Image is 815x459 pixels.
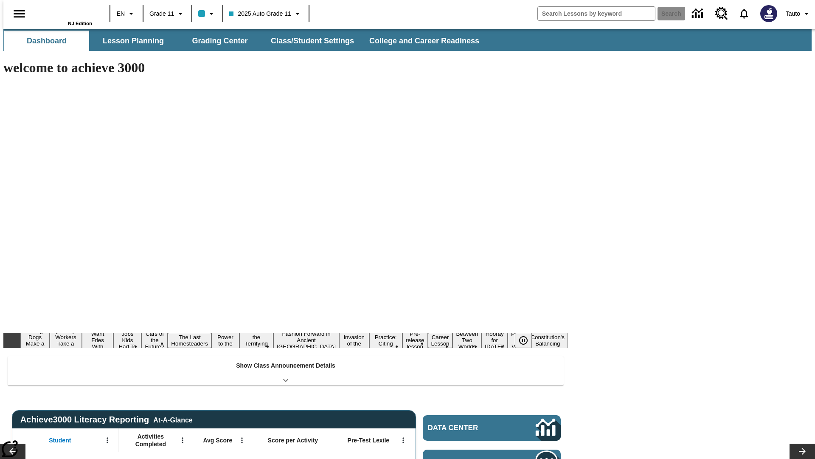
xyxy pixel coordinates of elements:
input: search field [538,7,655,20]
button: Dashboard [4,31,89,51]
button: Slide 2 Labor Day: Workers Take a Stand [50,326,81,354]
a: Home [37,4,92,21]
span: 2025 Auto Grade 11 [229,9,291,18]
div: SubNavbar [3,31,487,51]
h1: welcome to achieve 3000 [3,60,568,76]
span: Score per Activity [268,436,318,444]
button: Grade: Grade 11, Select a grade [146,6,189,21]
button: Open Menu [101,434,114,447]
button: Slide 16 Point of View [508,329,527,351]
span: Pre-Test Lexile [348,436,390,444]
span: Data Center [428,424,507,432]
button: Slide 12 Pre-release lesson [402,329,428,351]
button: Slide 1 Diving Dogs Make a Splash [20,326,50,354]
button: Class/Student Settings [264,31,361,51]
button: Lesson Planning [91,31,176,51]
span: Avg Score [203,436,232,444]
p: Show Class Announcement Details [236,361,335,370]
button: Open Menu [236,434,248,447]
span: Tauto [786,9,800,18]
button: Language: EN, Select a language [113,6,140,21]
button: Slide 3 Do You Want Fries With That? [82,323,114,357]
button: Slide 17 The Constitution's Balancing Act [527,326,568,354]
a: Notifications [733,3,755,25]
span: NJ Edition [68,21,92,26]
span: Student [49,436,71,444]
button: Slide 5 Cars of the Future? [141,329,168,351]
button: Open side menu [7,1,32,26]
a: Data Center [423,415,561,441]
button: Select a new avatar [755,3,782,25]
div: Home [37,3,92,26]
button: Slide 6 The Last Homesteaders [168,333,211,348]
span: Activities Completed [123,433,179,448]
button: Profile/Settings [782,6,815,21]
button: College and Career Readiness [363,31,486,51]
div: SubNavbar [3,29,812,51]
span: Achieve3000 Literacy Reporting [20,415,193,425]
button: Slide 11 Mixed Practice: Citing Evidence [369,326,402,354]
button: Lesson carousel, Next [790,444,815,459]
button: Slide 14 Between Two Worlds [452,329,481,351]
div: Pause [515,333,540,348]
button: Class color is light blue. Change class color [195,6,220,21]
img: Avatar [760,5,777,22]
button: Pause [515,333,532,348]
button: Slide 8 Attack of the Terrifying Tomatoes [239,326,273,354]
button: Slide 4 Dirty Jobs Kids Had To Do [113,323,141,357]
button: Open Menu [176,434,189,447]
button: Slide 15 Hooray for Constitution Day! [481,329,508,351]
button: Grading Center [177,31,262,51]
a: Data Center [687,2,710,25]
a: Resource Center, Will open in new tab [710,2,733,25]
button: Slide 10 The Invasion of the Free CD [339,326,369,354]
button: Slide 9 Fashion Forward in Ancient Rome [273,329,339,351]
button: Slide 7 Solar Power to the People [211,326,239,354]
button: Open Menu [397,434,410,447]
span: EN [117,9,125,18]
span: Grade 11 [149,9,174,18]
button: Class: 2025 Auto Grade 11, Select your class [226,6,306,21]
div: At-A-Glance [153,415,192,424]
button: Slide 13 Career Lesson [428,333,453,348]
div: Show Class Announcement Details [8,356,564,385]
